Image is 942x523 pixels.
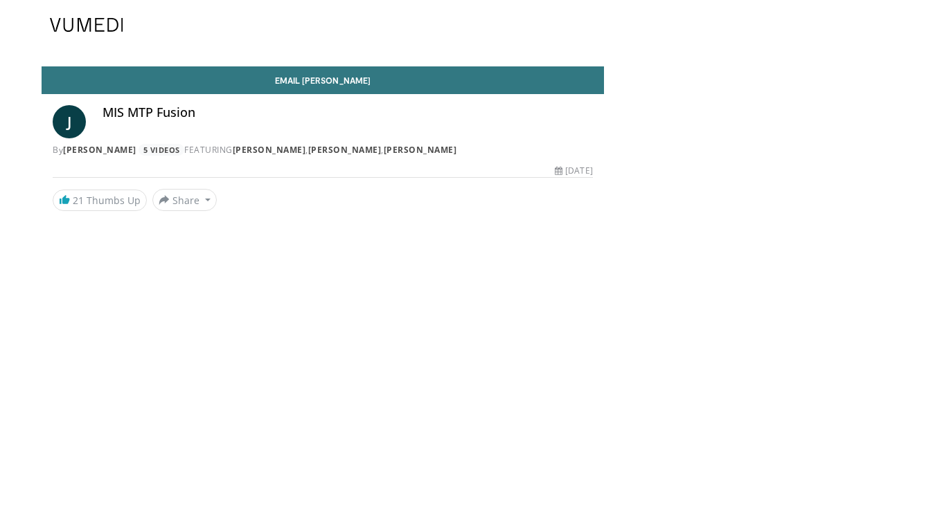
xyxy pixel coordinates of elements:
[63,144,136,156] a: [PERSON_NAME]
[308,144,382,156] a: [PERSON_NAME]
[152,189,217,211] button: Share
[53,190,147,211] a: 21 Thumbs Up
[50,18,123,32] img: VuMedi Logo
[53,105,86,138] a: J
[42,66,604,94] a: Email [PERSON_NAME]
[73,194,84,207] span: 21
[139,144,184,156] a: 5 Videos
[233,144,306,156] a: [PERSON_NAME]
[103,105,593,120] h4: MIS MTP Fusion
[53,144,593,156] div: By FEATURING , ,
[555,165,592,177] div: [DATE]
[384,144,457,156] a: [PERSON_NAME]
